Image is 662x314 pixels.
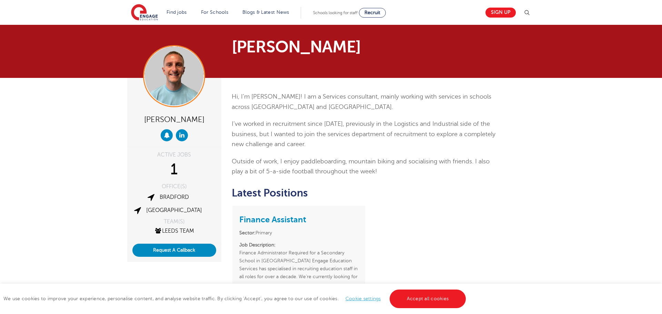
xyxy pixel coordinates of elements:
div: 1 [132,161,216,178]
a: Cookie settings [345,296,381,301]
div: ACTIVE JOBS [132,152,216,158]
strong: Job Description: [239,242,275,247]
button: Request A Callback [132,244,216,257]
span: Schools looking for staff [313,10,358,15]
strong: Sector: [239,230,255,235]
span: Recruit [364,10,380,15]
a: Leeds Team [154,228,194,234]
h1: [PERSON_NAME] [232,39,395,55]
p: I’ve worked in recruitment since [DATE], previously in the Logistics and Industrial side of the b... [232,119,500,150]
span: We use cookies to improve your experience, personalise content, and analyse website traffic. By c... [3,296,468,301]
a: Blogs & Latest News [242,10,289,15]
a: Recruit [359,8,386,18]
p: Hi, I’m [PERSON_NAME]! I am a Services consultant, mainly working with services in schools across... [232,92,500,112]
li: Primary [239,229,358,237]
img: Engage Education [131,4,158,21]
a: Sign up [485,8,516,18]
p: Outside of work, I enjoy paddleboarding, mountain biking and socialising with friends. I also pla... [232,156,500,177]
div: OFFICE(S) [132,184,216,189]
a: Finance Assistant [239,215,306,224]
div: TEAM(S) [132,219,216,224]
p: Finance Administrator Required for a Secondary School in [GEOGRAPHIC_DATA] Engage Education Servi... [239,241,358,288]
a: For Schools [201,10,228,15]
div: [PERSON_NAME] [132,112,216,126]
a: Bradford [160,194,189,200]
a: [GEOGRAPHIC_DATA] [146,207,202,213]
h2: Latest Positions [232,187,500,199]
a: Accept all cookies [390,290,466,308]
a: Find jobs [167,10,187,15]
